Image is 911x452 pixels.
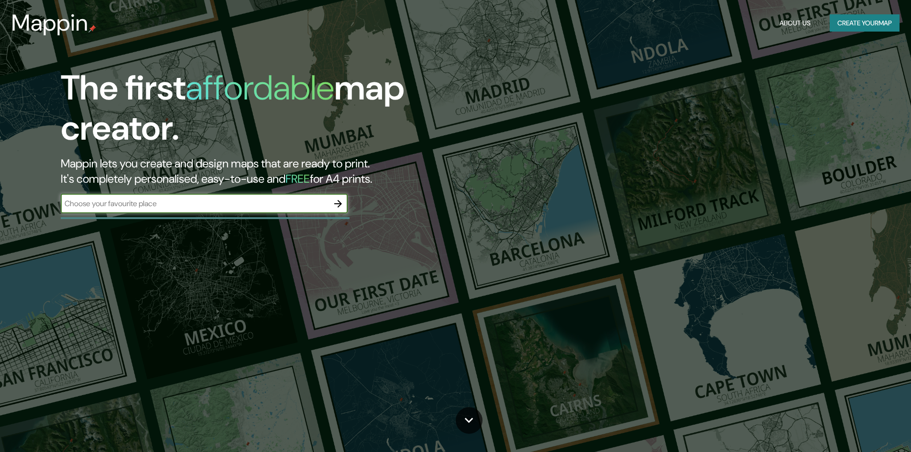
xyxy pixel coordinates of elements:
input: Choose your favourite place [61,198,329,209]
h5: FREE [285,171,310,186]
h2: Mappin lets you create and design maps that are ready to print. It's completely personalised, eas... [61,156,516,187]
button: About Us [776,14,814,32]
img: mappin-pin [88,25,96,33]
iframe: Help widget launcher [826,415,900,441]
h1: affordable [186,66,334,110]
h3: Mappin [11,10,88,36]
h1: The first map creator. [61,68,516,156]
button: Create yourmap [830,14,900,32]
